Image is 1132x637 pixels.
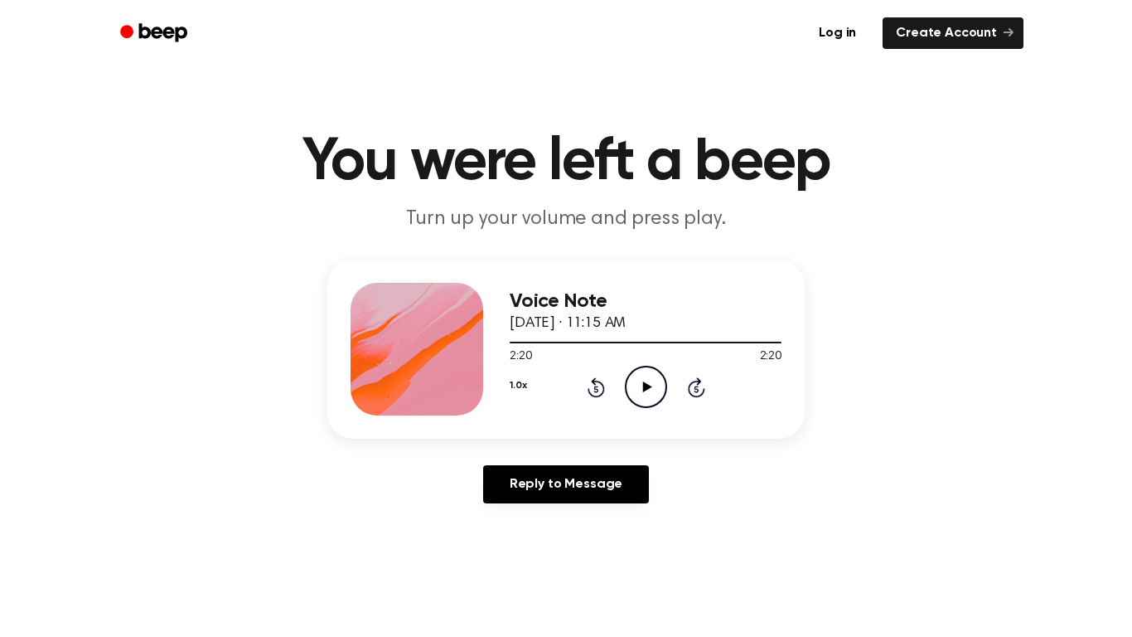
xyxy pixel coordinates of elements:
span: 2:20 [510,348,531,366]
a: Create Account [883,17,1023,49]
h1: You were left a beep [142,133,990,192]
button: 1.0x [510,372,526,400]
a: Log in [802,14,873,52]
span: 2:20 [760,348,781,366]
p: Turn up your volume and press play. [248,206,884,233]
h3: Voice Note [510,290,781,313]
a: Beep [109,17,202,50]
a: Reply to Message [483,465,649,503]
span: [DATE] · 11:15 AM [510,316,626,331]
